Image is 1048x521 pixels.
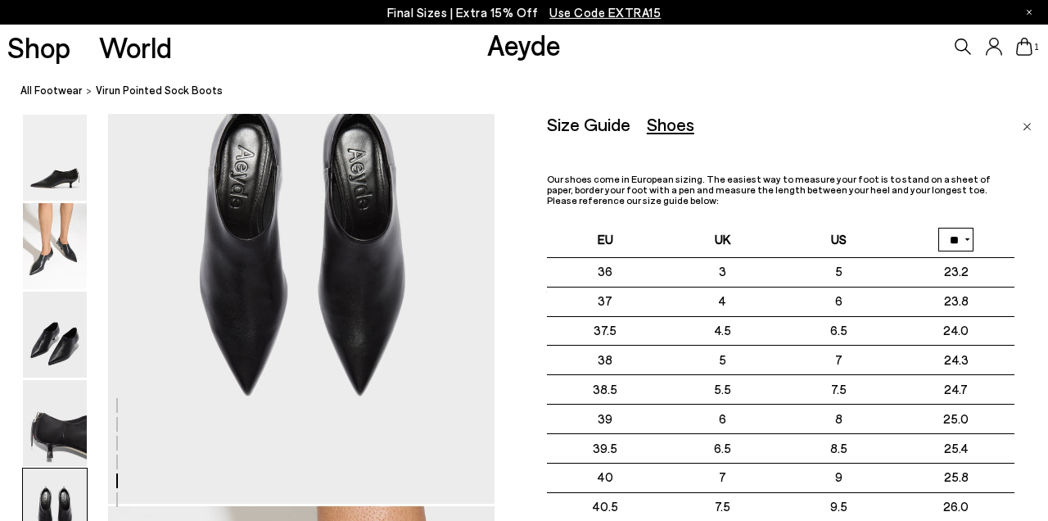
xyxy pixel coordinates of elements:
[547,346,664,375] td: 38
[547,405,664,434] td: 39
[664,405,781,434] td: 6
[780,405,897,434] td: 8
[664,346,781,375] td: 5
[7,33,70,61] a: Shop
[664,463,781,492] td: 7
[897,287,1014,316] td: 23.8
[897,463,1014,492] td: 25.8
[96,82,223,99] span: Virun Pointed Sock Boots
[487,27,561,61] a: Aeyde
[664,316,781,346] td: 4.5
[897,346,1014,375] td: 24.3
[780,223,897,258] th: US
[547,375,664,405] td: 38.5
[780,287,897,316] td: 6
[897,375,1014,405] td: 24.7
[20,82,83,99] a: All Footwear
[780,433,897,463] td: 8.5
[20,69,1048,114] nav: breadcrumb
[780,257,897,287] td: 5
[780,316,897,346] td: 6.5
[780,346,897,375] td: 7
[547,174,1014,206] p: Our shoes come in European sizing. The easiest way to measure your foot is to stand on a sheet of...
[897,316,1014,346] td: 24.0
[664,223,781,258] th: UK
[897,257,1014,287] td: 23.2
[897,405,1014,434] td: 25.0
[547,223,664,258] th: EU
[23,292,87,378] img: Virun Pointed Sock Boots - Image 3
[1016,38,1032,56] a: 1
[549,5,661,20] span: Navigate to /collections/ss25-final-sizes
[664,287,781,316] td: 4
[547,316,664,346] td: 37.5
[387,2,662,23] p: Final Sizes | Extra 15% Off
[647,114,694,134] div: Shoes
[897,433,1014,463] td: 25.4
[664,433,781,463] td: 6.5
[547,433,664,463] td: 39.5
[780,463,897,492] td: 9
[664,257,781,287] td: 3
[547,257,664,287] td: 36
[547,463,664,492] td: 40
[1023,114,1032,134] a: Close
[547,114,630,134] div: Size Guide
[780,375,897,405] td: 7.5
[23,380,87,466] img: Virun Pointed Sock Boots - Image 4
[99,33,172,61] a: World
[664,375,781,405] td: 5.5
[23,115,87,201] img: Virun Pointed Sock Boots - Image 1
[23,203,87,289] img: Virun Pointed Sock Boots - Image 2
[1032,43,1041,52] span: 1
[547,287,664,316] td: 37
